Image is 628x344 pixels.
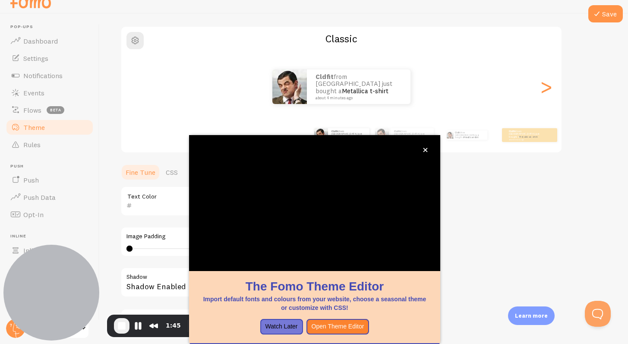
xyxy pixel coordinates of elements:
strong: cldfit [316,73,334,81]
span: Rules [23,140,41,149]
a: CSS [161,164,183,181]
strong: cldfit [394,129,401,133]
a: Events [5,84,94,101]
a: Flows beta [5,101,94,119]
iframe: Help Scout Beacon - Open [585,301,611,327]
div: Next slide [541,56,551,118]
span: Push Data [23,193,56,202]
span: Push [23,176,39,184]
span: Opt-In [23,210,44,219]
a: Opt-In [5,206,94,223]
span: Push [10,164,94,169]
a: Rules [5,136,94,153]
button: Watch Later [260,319,303,335]
span: Notifications [23,71,63,80]
span: Inline [10,234,94,239]
h1: The Fomo Theme Editor [199,278,430,295]
p: from [GEOGRAPHIC_DATA] just bought a [509,129,543,140]
p: from [GEOGRAPHIC_DATA] just bought a [455,130,484,140]
img: Fomo [446,132,453,139]
span: Dashboard [23,37,58,45]
a: Settings [5,50,94,67]
img: Fomo [272,69,307,104]
span: Settings [23,54,48,63]
a: Dashboard [5,32,94,50]
label: Image Padding [126,233,373,240]
small: about 4 minutes ago [509,139,543,140]
p: Learn more [515,312,548,320]
button: close, [421,145,430,155]
p: from [GEOGRAPHIC_DATA] just bought a [394,129,430,140]
span: Flows [23,106,41,114]
strong: cldfit [455,131,461,134]
a: Inline [5,242,94,259]
a: Fine Tune [120,164,161,181]
a: Metallica t-shirt [342,87,388,95]
a: Notifications [5,67,94,84]
span: beta [47,106,64,114]
span: Pop-ups [10,24,94,30]
div: Shadow Enabled [120,267,379,299]
span: Events [23,88,44,97]
a: Push [5,171,94,189]
p: from [GEOGRAPHIC_DATA] just bought a [331,129,366,140]
a: Push Data [5,189,94,206]
button: Open Theme Editor [306,319,369,335]
div: Learn more [508,306,555,325]
p: Import default fonts and colours from your website, choose a seasonal theme or customize with CSS! [199,295,430,312]
span: Theme [23,123,45,132]
strong: cldfit [331,129,339,133]
button: Save [588,5,623,22]
a: Theme [5,119,94,136]
h2: Classic [121,32,562,45]
strong: cldfit [509,129,516,133]
p: from [GEOGRAPHIC_DATA] just bought a [316,73,402,100]
img: Fomo [314,128,328,142]
img: Fomo [375,128,389,142]
small: about 4 minutes ago [316,96,399,100]
a: Metallica t-shirt [464,136,478,139]
a: Metallica t-shirt [519,135,538,139]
